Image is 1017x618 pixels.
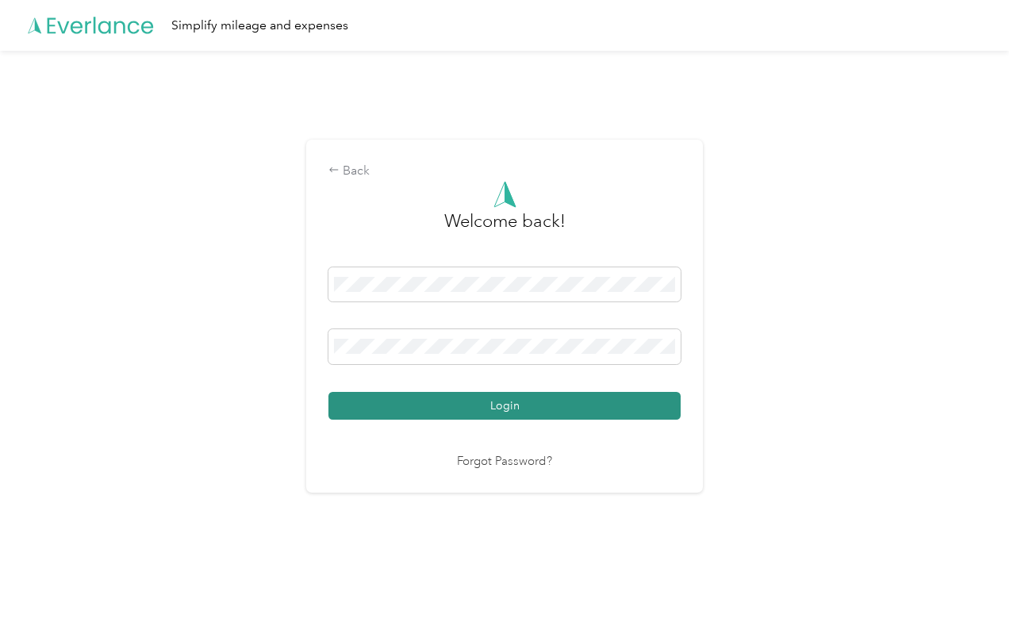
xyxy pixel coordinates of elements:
[928,529,1017,618] iframe: Everlance-gr Chat Button Frame
[457,453,552,471] a: Forgot Password?
[328,162,681,181] div: Back
[444,208,566,251] h3: greeting
[171,16,348,36] div: Simplify mileage and expenses
[328,392,681,420] button: Login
